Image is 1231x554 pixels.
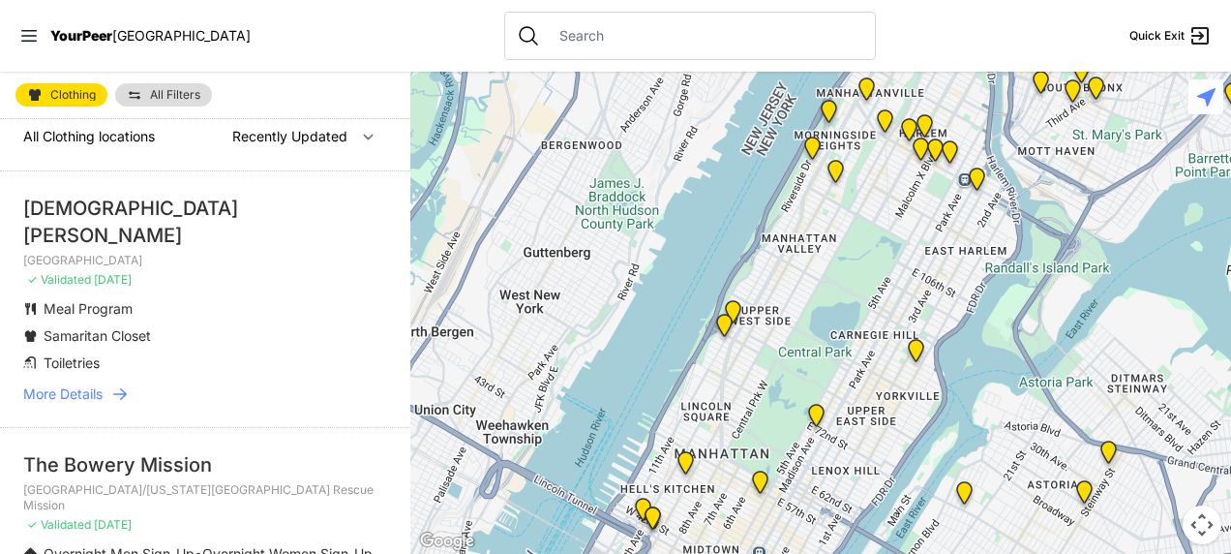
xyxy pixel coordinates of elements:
button: Map camera controls [1183,506,1221,544]
div: [DEMOGRAPHIC_DATA][PERSON_NAME] [23,195,387,249]
span: Clothing [50,89,96,101]
div: Harm Reduction Center [1029,71,1053,102]
span: ✓ Validated [27,517,91,532]
span: ✓ Validated [27,272,91,287]
a: Quick Exit [1129,24,1212,47]
div: Ford Hall [800,137,825,168]
div: Manhattan [804,404,828,435]
div: The Bronx Pride Center [1084,77,1108,108]
p: [GEOGRAPHIC_DATA]/[US_STATE][GEOGRAPHIC_DATA] Rescue Mission [23,482,387,513]
div: The PILLARS – Holistic Recovery Support [873,109,897,140]
div: The Bronx [1069,60,1094,91]
span: All Filters [150,89,200,101]
span: YourPeer [50,27,112,44]
div: Metro Baptist Church [641,507,665,538]
span: Quick Exit [1129,28,1185,44]
span: Meal Program [44,300,133,317]
img: Google [415,529,479,554]
span: [DATE] [94,517,132,532]
span: Samaritan Closet [44,327,151,344]
div: Main Location [965,168,989,199]
input: Search [548,26,863,46]
a: All Filters [115,83,212,107]
div: Manhattan [923,138,947,169]
span: [GEOGRAPHIC_DATA] [112,27,251,44]
div: The Bowery Mission [23,451,387,478]
a: Clothing [15,83,107,107]
div: Uptown/Harlem DYCD Youth Drop-in Center [897,118,921,149]
div: Fancy Thrift Shop [952,481,976,512]
div: Manhattan [817,100,841,131]
div: Avenue Church [904,339,928,370]
span: All Clothing locations [23,128,155,144]
div: New York [631,498,655,529]
div: East Harlem [938,140,962,171]
span: Toiletries [44,354,100,371]
p: [GEOGRAPHIC_DATA] [23,253,387,268]
a: More Details [23,385,387,404]
div: The Cathedral Church of St. John the Divine [824,160,848,191]
a: Open this area in Google Maps (opens a new window) [415,529,479,554]
span: More Details [23,385,103,404]
span: [DATE] [94,272,132,287]
div: Manhattan [913,114,937,145]
div: 9th Avenue Drop-in Center [674,451,698,482]
a: YourPeer[GEOGRAPHIC_DATA] [50,30,251,42]
div: Pathways Adult Drop-In Program [721,300,745,331]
